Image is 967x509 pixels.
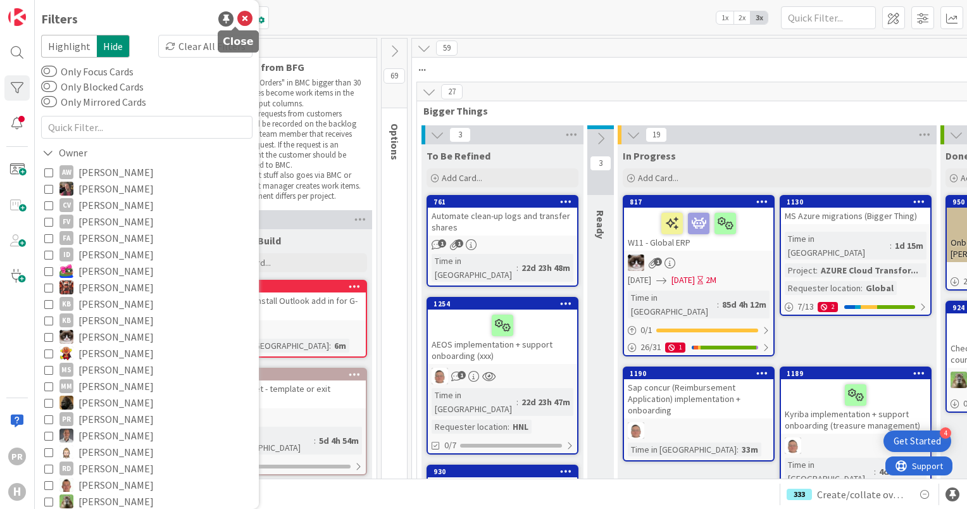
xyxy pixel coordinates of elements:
[44,378,249,394] button: MM [PERSON_NAME]
[44,312,249,329] button: KB [PERSON_NAME]
[518,395,573,409] div: 22d 23h 47m
[78,411,154,427] span: [PERSON_NAME]
[781,437,930,454] div: lD
[8,483,26,501] div: H
[59,429,73,443] img: PS
[785,458,874,486] div: Time in [GEOGRAPHIC_DATA]
[785,263,816,277] div: Project
[817,487,907,502] span: Create/collate overview of Facility applications
[781,208,930,224] div: MS Azure migrations (Bigger Thing)
[59,198,73,212] div: Cv
[428,298,577,364] div: 1254AEOS implementation + support onboarding (xxx)
[518,261,573,275] div: 22d 23h 48m
[44,246,249,263] button: ID [PERSON_NAME]
[78,213,154,230] span: [PERSON_NAME]
[444,439,456,452] span: 0/7
[59,248,73,261] div: ID
[158,35,253,58] div: Clear All Filters
[59,346,73,360] img: LC
[787,489,812,500] div: 333
[630,369,773,378] div: 1190
[59,462,73,475] div: Rd
[654,258,662,266] span: 1
[442,172,482,184] span: Add Card...
[41,96,57,108] button: Only Mirrored Cards
[628,422,644,439] img: lD
[78,361,154,378] span: [PERSON_NAME]
[78,230,154,246] span: [PERSON_NAME]
[623,367,775,462] a: 1190Sap concur (Reimbursement Application) implementation + onboardinglDTime in [GEOGRAPHIC_DATA]...
[751,11,768,24] span: 3x
[890,239,892,253] span: :
[59,412,73,426] div: PR
[59,165,73,179] div: AW
[78,394,154,411] span: [PERSON_NAME]
[225,170,362,201] li: Project stuff also goes via BMC or project manager creates work items. Agreement differs per proj...
[432,254,516,282] div: Time in [GEOGRAPHIC_DATA]
[222,370,366,379] div: 1600
[781,368,930,434] div: 1189Kyriba implementation + support onboarding (treasure management)
[216,292,366,320] div: Failed to install Outlook add in for G-isah
[624,339,773,355] div: 26/311
[432,420,508,434] div: Requester location
[59,313,73,327] div: KB
[78,378,154,394] span: [PERSON_NAME]
[27,2,58,17] span: Support
[331,339,349,353] div: 6m
[59,494,73,508] img: TT
[818,302,838,312] div: 2
[59,396,73,410] img: ND
[787,198,930,206] div: 1130
[640,324,652,337] span: 0 / 1
[874,465,876,479] span: :
[44,477,249,493] button: TJ [PERSON_NAME]
[863,281,897,295] div: Global
[427,195,578,287] a: 761Automate clean-up logs and transfer sharesTime in [GEOGRAPHIC_DATA]:22d 23h 48m
[434,198,577,206] div: 761
[222,282,366,291] div: 1644
[590,156,611,171] span: 3
[624,196,773,251] div: 817W11 - Global ERP
[223,35,254,47] h5: Close
[628,443,737,456] div: Time in [GEOGRAPHIC_DATA]
[59,445,73,459] img: Rv
[455,239,463,248] span: 1
[225,78,362,109] li: "Work Orders" in BMC bigger than 30 minutes become work items in the new input columns.
[78,427,154,444] span: [PERSON_NAME]
[624,196,773,208] div: 817
[59,330,73,344] img: Kv
[78,460,154,477] span: [PERSON_NAME]
[8,448,26,465] div: PR
[59,363,73,377] div: MS
[59,215,73,229] div: Fv
[458,371,466,379] span: 1
[861,281,863,295] span: :
[892,239,926,253] div: 1d 15m
[44,361,249,378] button: MS [PERSON_NAME]
[216,369,366,380] div: 1600
[781,6,876,29] input: Quick Filter...
[624,379,773,418] div: Sap concur (Reimbursement Application) implementation + onboarding
[428,196,577,208] div: 761
[706,273,716,287] div: 2M
[449,127,471,142] span: 3
[59,478,73,492] img: TJ
[41,35,97,58] span: Highlight
[508,420,509,434] span: :
[432,368,448,384] img: lD
[951,372,967,388] img: TT
[940,427,951,439] div: 4
[630,198,773,206] div: 817
[624,254,773,271] div: Kv
[624,368,773,418] div: 1190Sap concur (Reimbursement Application) implementation + onboarding
[781,299,930,315] div: 7/132
[781,196,930,224] div: 1130MS Azure migrations (Bigger Thing)
[44,345,249,361] button: LC [PERSON_NAME]
[516,261,518,275] span: :
[329,339,331,353] span: :
[44,213,249,230] button: Fv [PERSON_NAME]
[212,61,361,73] span: New Input from BFG
[428,310,577,364] div: AEOS implementation + support onboarding (xxx)
[78,312,154,329] span: [PERSON_NAME]
[628,254,644,271] img: Kv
